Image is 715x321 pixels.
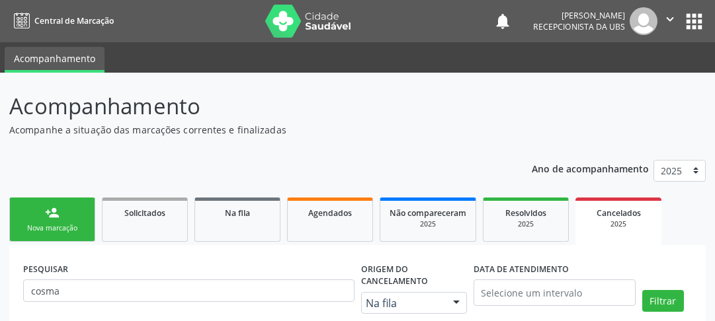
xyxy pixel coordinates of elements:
[533,21,625,32] span: Recepcionista da UBS
[657,7,683,35] button: 
[493,219,559,229] div: 2025
[9,90,497,123] p: Acompanhamento
[390,219,466,229] div: 2025
[225,207,250,219] span: Na fila
[390,207,466,219] span: Não compareceram
[533,10,625,21] div: [PERSON_NAME]
[597,207,641,219] span: Cancelados
[585,219,652,229] div: 2025
[505,207,546,219] span: Resolvidos
[9,123,497,137] p: Acompanhe a situação das marcações correntes e finalizadas
[124,207,165,219] span: Solicitados
[474,279,636,306] input: Selecione um intervalo
[361,259,467,291] label: Origem do cancelamento
[5,47,105,73] a: Acompanhamento
[45,205,60,220] div: person_add
[34,15,114,26] span: Central de Marcação
[19,223,85,233] div: Nova marcação
[23,259,68,279] label: PESQUISAR
[366,297,440,310] span: Na fila
[474,259,569,279] label: DATA DE ATENDIMENTO
[9,10,114,32] a: Central de Marcação
[493,12,512,30] button: notifications
[642,290,684,312] button: Filtrar
[683,10,706,33] button: apps
[23,279,355,302] input: Nome, CNS
[630,7,657,35] img: img
[532,160,649,176] p: Ano de acompanhamento
[663,12,677,26] i: 
[308,207,352,219] span: Agendados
